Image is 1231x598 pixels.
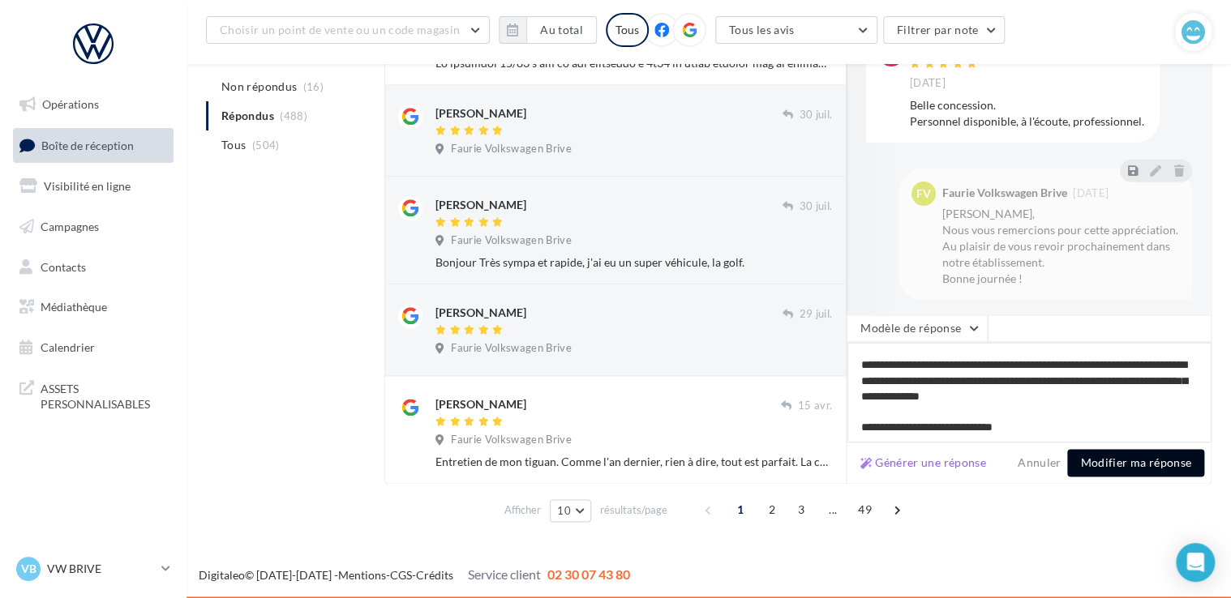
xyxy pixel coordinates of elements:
div: Open Intercom Messenger [1176,543,1215,582]
button: Annuler [1011,453,1067,472]
span: ... [820,497,846,523]
a: Visibilité en ligne [10,169,177,203]
button: Tous les avis [715,16,877,44]
div: Tous [606,13,649,47]
span: 1 [727,497,753,523]
span: Campagnes [41,220,99,233]
div: [PERSON_NAME] [435,396,526,412]
span: FV [916,186,931,202]
div: [PERSON_NAME] [435,105,526,122]
a: Boîte de réception [10,128,177,163]
span: 15 avr. [798,399,832,413]
span: [DATE] [910,76,946,91]
div: Bonjour Très sympa et rapide, j'ai eu un super véhicule, la golf. [435,254,832,271]
button: Au total [526,16,597,44]
span: Calendrier [41,340,95,354]
a: Médiathèque [10,290,177,324]
div: Faurie Volkswagen Brive [942,187,1067,199]
button: Choisir un point de vente ou un code magasin [206,16,490,44]
span: Faurie Volkswagen Brive [451,433,571,447]
span: Contacts [41,259,86,273]
span: Non répondus [221,79,297,95]
button: Filtrer par note [883,16,1006,44]
div: [PERSON_NAME], Nous vous remercions pour cette appréciation. Au plaisir de vous revoir prochainem... [942,206,1179,287]
a: Campagnes [10,210,177,244]
a: VB VW BRIVE [13,553,174,584]
span: (16) [303,80,324,93]
button: Modifier ma réponse [1067,449,1204,476]
div: [PERSON_NAME] [435,197,526,213]
span: VB [21,561,36,577]
span: Faurie Volkswagen Brive [451,233,571,248]
span: Service client [468,566,541,582]
a: Digitaleo [199,568,245,582]
span: 29 juil. [799,307,832,322]
span: Choisir un point de vente ou un code magasin [220,23,460,36]
a: Calendrier [10,331,177,365]
a: Opérations [10,88,177,122]
span: 10 [557,504,571,517]
span: Afficher [504,502,541,518]
button: Générer une réponse [854,453,993,472]
button: Modèle de réponse [847,314,988,342]
span: Médiathèque [41,300,107,314]
div: Entretien de mon tiguan. Comme l'an dernier, rien à dire, tout est parfait. La charmante [PERSON_... [435,454,832,470]
span: Tous [221,137,246,153]
button: 10 [550,499,591,522]
span: Boîte de réception [41,138,134,152]
span: [DATE] [1073,188,1109,199]
a: CGS [390,568,412,582]
a: Contacts [10,250,177,284]
span: résultats/page [600,502,667,518]
span: Opérations [42,97,99,111]
a: ASSETS PERSONNALISABLES [10,371,177,419]
button: Au total [499,16,597,44]
div: Belle concession. Personnel disponible, à l'écoute, professionnel. [910,97,1147,130]
p: VW BRIVE [47,561,155,577]
span: ASSETS PERSONNALISABLES [41,378,167,412]
span: 3 [788,497,814,523]
span: Tous les avis [729,23,795,36]
span: Faurie Volkswagen Brive [451,142,571,156]
span: Faurie Volkswagen Brive [451,341,571,356]
span: (504) [252,139,280,152]
span: 30 juil. [799,108,832,122]
span: 49 [851,497,878,523]
span: 2 [759,497,785,523]
a: Mentions [338,568,386,582]
span: 30 juil. [799,199,832,214]
a: Crédits [416,568,453,582]
span: © [DATE]-[DATE] - - - [199,568,630,582]
span: 02 30 07 43 80 [547,566,630,582]
span: Visibilité en ligne [44,179,131,193]
div: [PERSON_NAME] [435,305,526,321]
